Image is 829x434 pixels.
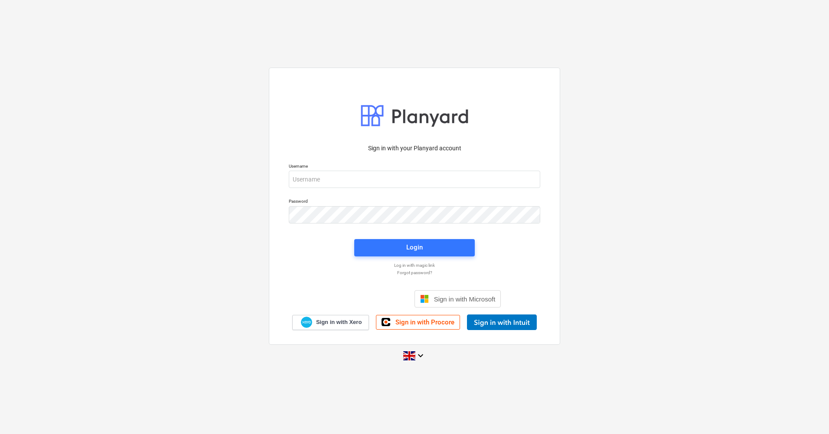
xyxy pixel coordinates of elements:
img: Xero logo [301,317,312,328]
img: Microsoft logo [420,295,429,303]
input: Username [289,171,540,188]
p: Password [289,198,540,206]
i: keyboard_arrow_down [415,350,426,361]
p: Username [289,163,540,171]
div: Login [406,242,423,253]
button: Login [354,239,475,256]
a: Sign in with Xero [292,315,369,330]
span: Sign in with Procore [395,318,454,326]
a: Sign in with Procore [376,315,460,330]
p: Sign in with your Planyard account [289,144,540,153]
a: Log in with magic link [284,262,545,268]
span: Sign in with Microsoft [434,295,496,303]
iframe: Sign in with Google Button [324,289,412,308]
span: Sign in with Xero [316,318,362,326]
a: Forgot password? [284,270,545,275]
